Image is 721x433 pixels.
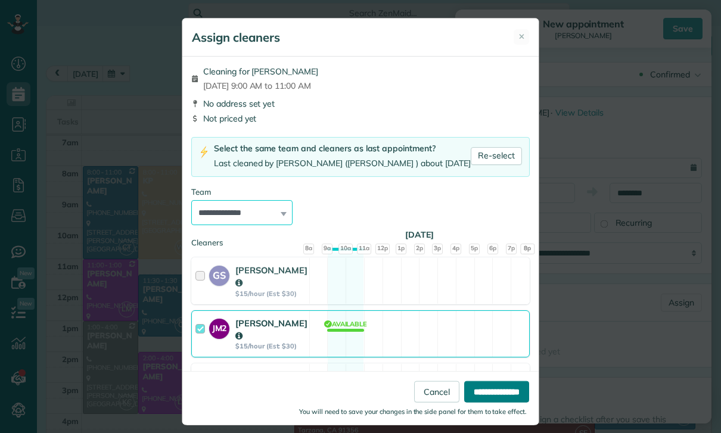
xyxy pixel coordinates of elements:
[299,407,527,416] small: You will need to save your changes in the side panel for them to take effect.
[192,29,280,46] h5: Assign cleaners
[414,381,459,403] a: Cancel
[209,319,229,335] strong: JM2
[214,142,471,155] div: Select the same team and cleaners as last appointment?
[191,237,530,241] div: Cleaners
[203,80,318,92] span: [DATE] 9:00 AM to 11:00 AM
[235,370,307,394] strong: [PERSON_NAME]
[235,289,307,298] strong: $15/hour (Est: $30)
[191,113,530,124] div: Not priced yet
[214,157,471,170] div: Last cleaned by [PERSON_NAME] ([PERSON_NAME] ) about [DATE]
[518,31,525,42] span: ✕
[203,66,318,77] span: Cleaning for [PERSON_NAME]
[199,146,209,158] img: lightning-bolt-icon-94e5364df696ac2de96d3a42b8a9ff6ba979493684c50e6bbbcda72601fa0d29.png
[471,147,522,165] a: Re-select
[235,342,307,350] strong: $15/hour (Est: $30)
[191,98,530,110] div: No address set yet
[209,266,229,282] strong: GS
[191,186,530,198] div: Team
[235,317,307,341] strong: [PERSON_NAME]
[235,264,307,288] strong: [PERSON_NAME]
